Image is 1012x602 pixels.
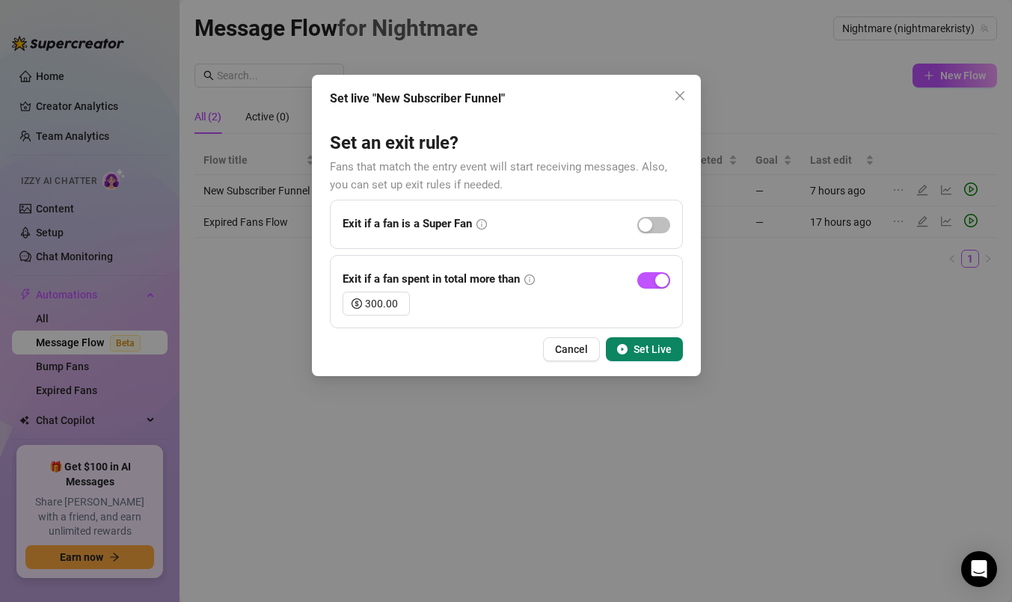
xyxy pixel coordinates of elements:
[668,84,692,108] button: Close
[330,90,683,108] div: Set live "New Subscriber Funnel"
[343,217,472,230] strong: Exit if a fan is a Super Fan
[555,343,588,355] span: Cancel
[961,551,997,587] div: Open Intercom Messenger
[674,90,686,102] span: close
[330,160,667,191] span: Fans that match the entry event will start receiving messages. Also, you can set up exit rules if...
[668,90,692,102] span: Close
[543,337,600,361] button: Cancel
[343,272,520,286] strong: Exit if a fan spent in total more than
[634,343,672,355] span: Set Live
[617,344,628,354] span: play-circle
[524,274,535,285] span: info-circle
[606,337,683,361] button: Set Live
[330,132,683,156] h3: Set an exit rule?
[476,219,487,230] span: info-circle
